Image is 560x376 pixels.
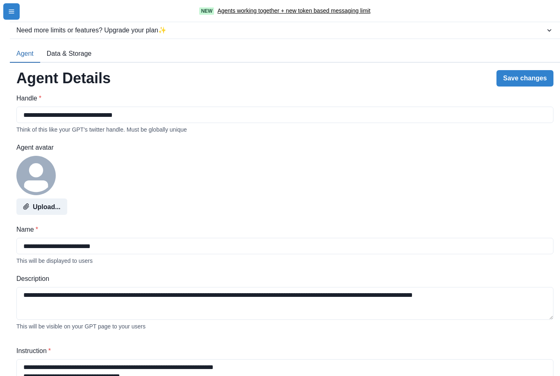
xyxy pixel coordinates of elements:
div: This will be visible on your GPT page to your users [16,323,553,330]
button: Data & Storage [40,46,98,63]
svg: avatar [16,156,56,195]
label: Instruction [16,346,549,356]
h2: Agent Details [16,69,111,87]
button: Upload... [16,198,67,215]
label: Name [16,225,549,235]
div: Need more limits or features? Upgrade your plan ✨ [16,25,545,35]
label: Agent avatar [16,143,549,153]
label: Handle [16,93,549,103]
label: Description [16,274,549,284]
button: menu-icon [3,3,20,20]
button: Save changes [496,70,553,87]
span: New [199,7,214,15]
button: Need more limits or features? Upgrade your plan✨ [10,22,560,39]
button: Agent [10,46,40,63]
a: Agents working together + new token based messaging limit [217,7,370,15]
div: Think of this like your GPT's twitter handle. Must be globally unique [16,126,553,133]
div: This will be displayed to users [16,258,553,264]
